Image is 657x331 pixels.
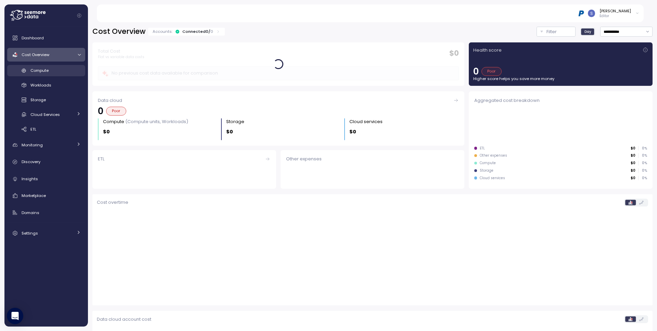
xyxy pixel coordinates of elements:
p: 0 % [639,153,647,158]
img: ACg8ocLCy7HMj59gwelRyEldAl2GQfy23E10ipDNf0SDYCnD3y85RA=s96-c [588,10,595,17]
p: $0 [631,176,635,181]
p: 0 % [639,168,647,173]
div: ETL [480,146,485,151]
a: Marketplace [7,189,85,202]
span: ETL [30,127,36,132]
div: Compute [480,161,496,165]
p: Health score [473,47,502,54]
a: Domains [7,206,85,220]
a: Monitoring [7,138,85,152]
span: Monitoring [22,142,43,148]
span: Storage [30,97,46,103]
div: [PERSON_NAME] [600,8,631,14]
a: Compute [7,65,85,76]
span: Cloud Services [30,112,60,117]
p: 0 [473,67,479,76]
p: 0 % [639,176,647,181]
p: Higher score helps you save more money [473,76,648,81]
div: Accounts:Connected0/0 [148,28,225,36]
button: Collapse navigation [75,13,83,18]
div: Data cloud [98,97,459,104]
div: Storage [226,118,244,125]
p: 0 % [639,161,647,165]
div: Other expenses [480,153,507,158]
p: $0 [226,128,233,136]
div: Poor [106,107,126,116]
div: Cloud services [480,176,505,181]
p: Cost overtime [97,199,128,206]
a: Cloud Services [7,109,85,120]
span: Settings [22,230,38,236]
p: $0 [631,161,635,165]
div: Compute [103,118,188,125]
span: Dashboard [22,35,44,41]
button: Filter [537,27,576,37]
a: Settings [7,226,85,240]
a: Cost Overview [7,48,85,62]
img: 68b03c81eca7ebbb46a2a292.PNG [578,10,585,17]
span: Cost Overview [22,52,49,57]
p: $0 [631,146,635,151]
span: Workloads [30,82,51,88]
p: Accounts: [153,29,172,34]
p: 0 [210,29,213,34]
p: 0 % [639,146,647,151]
span: Compute [30,68,49,73]
span: Discovery [22,159,40,164]
div: Open Intercom Messenger [7,308,23,324]
a: Discovery [7,155,85,169]
div: Other expenses [286,156,459,162]
p: Filter [546,28,557,35]
a: Data cloud0PoorCompute (Compute units, Workloads)$0Storage $0Cloud services $0 [92,91,464,146]
p: (Compute units, Workloads) [125,118,188,125]
a: ETL [92,150,276,189]
h2: Cost Overview [92,27,145,37]
p: $0 [103,128,110,136]
span: Insights [22,176,38,182]
a: Dashboard [7,31,85,45]
div: Aggregated cost breakdown [474,97,647,104]
div: Poor [481,67,502,76]
span: Domains [22,210,39,215]
a: ETL [7,123,85,135]
p: $0 [631,153,635,158]
span: Marketplace [22,193,46,198]
span: Day [584,29,591,34]
p: $0 [631,168,635,173]
p: $0 [349,128,356,136]
a: Storage [7,94,85,106]
p: 0 [98,107,103,116]
div: Connected 0 / [182,29,213,34]
a: Workloads [7,80,85,91]
a: Insights [7,172,85,186]
p: Data cloud account cost [97,316,151,323]
div: Cloud services [349,118,383,125]
p: Editor [600,14,631,18]
div: Storage [480,168,493,173]
div: ETL [98,156,271,162]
